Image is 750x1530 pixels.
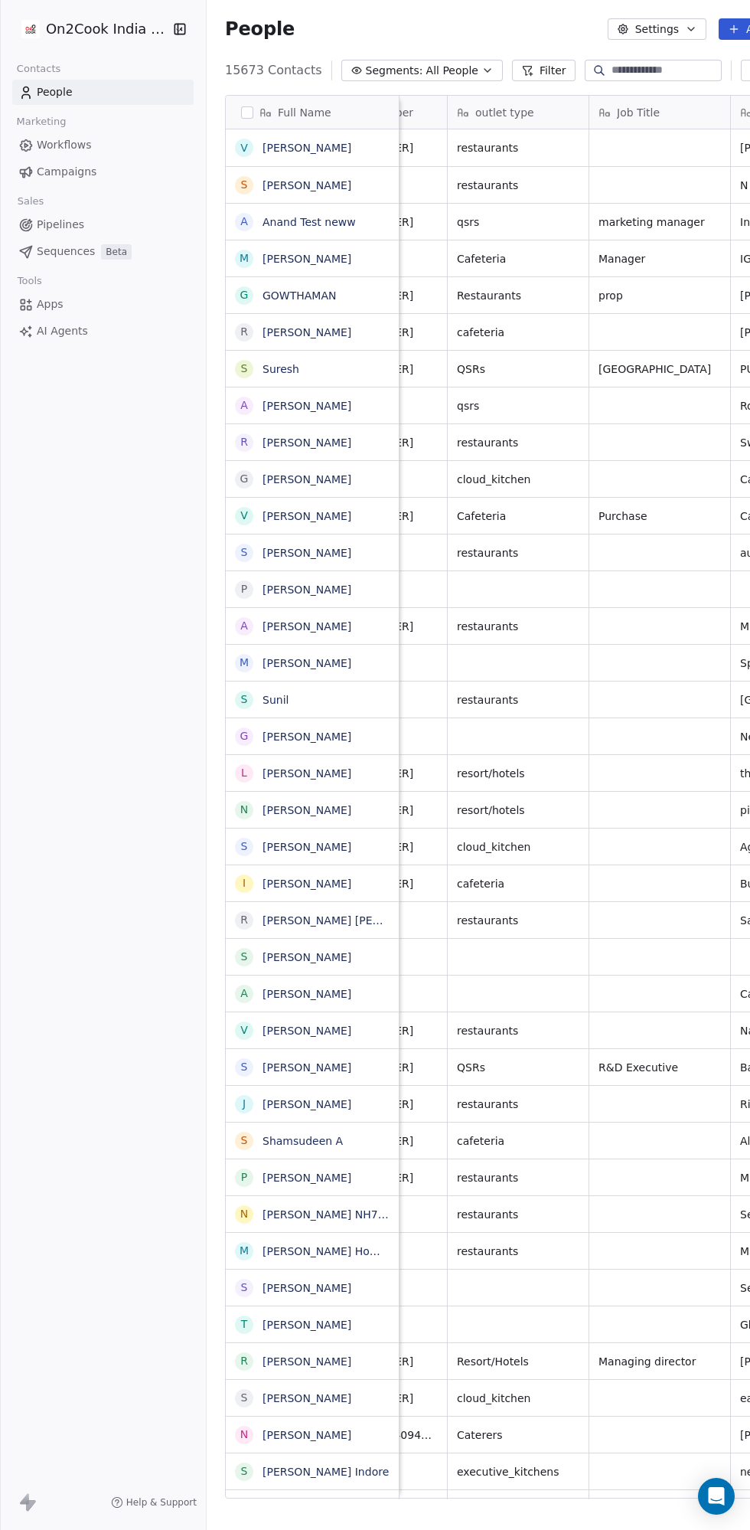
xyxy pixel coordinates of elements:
[240,471,249,487] div: G
[598,508,721,524] span: Purchase
[12,319,194,344] a: AI Agents
[262,1245,392,1257] a: [PERSON_NAME] Homes
[457,1133,579,1149] span: cafeteria
[262,988,351,1000] a: [PERSON_NAME]
[241,177,248,193] div: S
[262,142,351,154] a: [PERSON_NAME]
[457,692,579,708] span: restaurants
[457,214,579,230] span: qsrs
[457,1391,579,1406] span: cloud_kitchen
[589,96,730,129] div: Job Title
[241,691,248,708] div: S
[37,164,96,180] span: Campaigns
[262,914,444,927] a: [PERSON_NAME] [PERSON_NAME]
[457,1060,579,1075] span: QSRs
[241,1059,248,1075] div: S
[457,472,579,487] span: cloud_kitchen
[240,912,248,928] div: R
[241,361,248,377] div: S
[21,20,40,38] img: on2cook%20logo-04%20copy.jpg
[262,547,351,559] a: [PERSON_NAME]
[240,1427,248,1443] div: N
[262,1282,351,1294] a: [PERSON_NAME]
[241,1316,248,1332] div: T
[241,839,248,855] div: S
[111,1496,197,1509] a: Help & Support
[262,731,351,743] a: [PERSON_NAME]
[262,289,337,302] a: GOWTHAMAN
[262,951,351,963] a: [PERSON_NAME]
[262,363,299,375] a: Suresh
[10,110,73,133] span: Marketing
[598,1354,721,1369] span: Managing director
[226,96,399,129] div: Full Name
[262,1098,351,1110] a: [PERSON_NAME]
[262,473,351,485] a: [PERSON_NAME]
[240,802,248,818] div: N
[598,361,721,377] span: [GEOGRAPHIC_DATA]
[12,292,194,317] a: Apps
[10,57,67,80] span: Contacts
[241,544,248,561] div: S
[262,584,351,596] a: [PERSON_NAME]
[262,1355,351,1368] a: [PERSON_NAME]
[240,140,248,156] div: v
[262,253,351,265] a: [PERSON_NAME]
[11,270,48,293] span: Tools
[12,132,194,158] a: Workflows
[241,765,247,781] div: L
[12,159,194,185] a: Campaigns
[598,251,721,266] span: Manager
[457,508,579,524] span: Cafeteria
[240,618,248,634] div: A
[262,1025,351,1037] a: [PERSON_NAME]
[262,216,356,228] a: Anand Test neww
[457,1023,579,1038] span: restaurants
[262,510,351,522] a: [PERSON_NAME]
[12,239,194,264] a: SequencesBeta
[457,1354,579,1369] span: Resort/Hotels
[12,80,194,105] a: People
[37,296,64,312] span: Apps
[262,179,351,191] a: [PERSON_NAME]
[698,1478,735,1515] div: Open Intercom Messenger
[241,1463,248,1479] div: s
[262,436,351,449] a: [PERSON_NAME]
[457,288,579,303] span: Restaurants
[366,63,423,79] span: Segments:
[457,1097,579,1112] span: restaurants
[240,250,249,266] div: M
[240,655,249,671] div: M
[457,1207,579,1222] span: restaurants
[240,728,249,744] div: G
[278,105,331,120] span: Full Name
[457,619,579,634] span: restaurants
[608,18,706,40] button: Settings
[12,212,194,237] a: Pipelines
[240,434,248,450] div: R
[457,803,579,818] span: resort/hotels
[262,1208,391,1221] a: [PERSON_NAME] NH734
[457,251,579,266] span: Cafeteria
[240,1353,248,1369] div: R
[37,323,88,339] span: AI Agents
[617,105,660,120] span: Job Title
[598,288,721,303] span: prop
[457,913,579,928] span: restaurants
[448,96,589,129] div: outlet type
[126,1496,197,1509] span: Help & Support
[243,1096,246,1112] div: J
[598,1060,721,1075] span: R&D Executive
[262,1466,389,1478] a: [PERSON_NAME] Indore
[262,1172,351,1184] a: [PERSON_NAME]
[457,435,579,450] span: restaurants
[240,324,248,340] div: R
[457,766,579,781] span: resort/hotels
[37,137,92,153] span: Workflows
[240,287,249,303] div: G
[262,841,351,853] a: [PERSON_NAME]
[262,878,351,890] a: [PERSON_NAME]
[46,19,170,39] span: On2Cook India Pvt. Ltd.
[262,1429,351,1441] a: [PERSON_NAME]
[457,140,579,155] span: restaurants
